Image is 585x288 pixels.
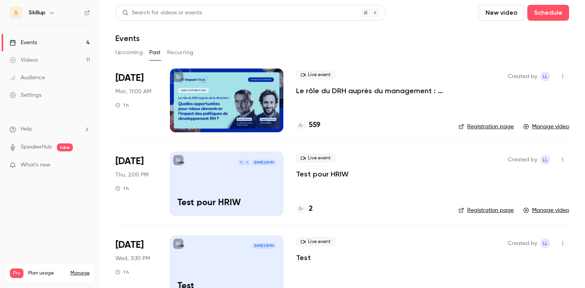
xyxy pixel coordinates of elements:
[115,46,143,59] button: Upcoming
[21,143,52,151] a: SpeakerHub
[14,9,18,17] span: S
[508,72,537,81] span: Created by
[115,88,151,96] span: Mon, 11:00 AM
[296,86,446,96] a: Le rôle du DRH auprès du management : quelles opportunités pour mieux démontrer l’impact des poli...
[540,155,550,165] span: Louise Le Guillou
[115,33,140,43] h1: Events
[252,243,275,249] span: [DATE] 3:30 PM
[244,159,250,166] div: J
[115,239,144,251] span: [DATE]
[527,5,569,21] button: Schedule
[115,72,144,84] span: [DATE]
[543,239,548,248] span: LL
[252,160,275,165] span: [DATE] 2:00 PM
[115,255,150,263] span: Wed, 3:30 PM
[10,74,45,82] div: Audience
[80,162,90,169] iframe: Noticeable Trigger
[115,185,129,192] div: 1 h
[296,70,335,80] span: Live event
[296,253,311,263] a: Test
[170,152,283,216] a: SkillupJA[DATE] 2:00 PMTest pour HRIW
[309,120,320,131] h4: 559
[296,153,335,163] span: Live event
[115,69,157,132] div: Oct 6 Mon, 11:00 AM (Europe/Paris)
[29,9,45,17] h6: Skillup
[10,268,23,278] span: Pro
[543,72,548,81] span: LL
[309,204,313,214] h4: 2
[21,125,32,133] span: Help
[458,123,514,131] a: Registration page
[57,143,73,151] span: new
[149,46,161,59] button: Past
[296,237,335,247] span: Live event
[543,155,548,165] span: LL
[21,161,51,169] span: What's new
[115,102,129,108] div: 1 h
[115,171,148,179] span: Thu, 2:00 PM
[115,155,144,168] span: [DATE]
[10,56,38,64] div: Videos
[296,169,349,179] a: Test pour HRIW
[508,239,537,248] span: Created by
[115,152,157,216] div: Oct 2 Thu, 2:00 PM (Europe/Paris)
[10,125,90,133] li: help-dropdown-opener
[523,206,569,214] a: Manage video
[238,159,244,166] div: A
[122,9,202,17] div: Search for videos or events
[70,270,90,276] a: Manage
[28,270,66,276] span: Plan usage
[458,206,514,214] a: Registration page
[115,269,129,275] div: 1 h
[540,239,550,248] span: Louise Le Guillou
[10,91,41,99] div: Settings
[296,120,320,131] a: 559
[167,46,194,59] button: Recurring
[479,5,524,21] button: New video
[10,39,37,47] div: Events
[508,155,537,165] span: Created by
[540,72,550,81] span: Louise Le Guillou
[296,204,313,214] a: 2
[177,198,276,208] p: Test pour HRIW
[523,123,569,131] a: Manage video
